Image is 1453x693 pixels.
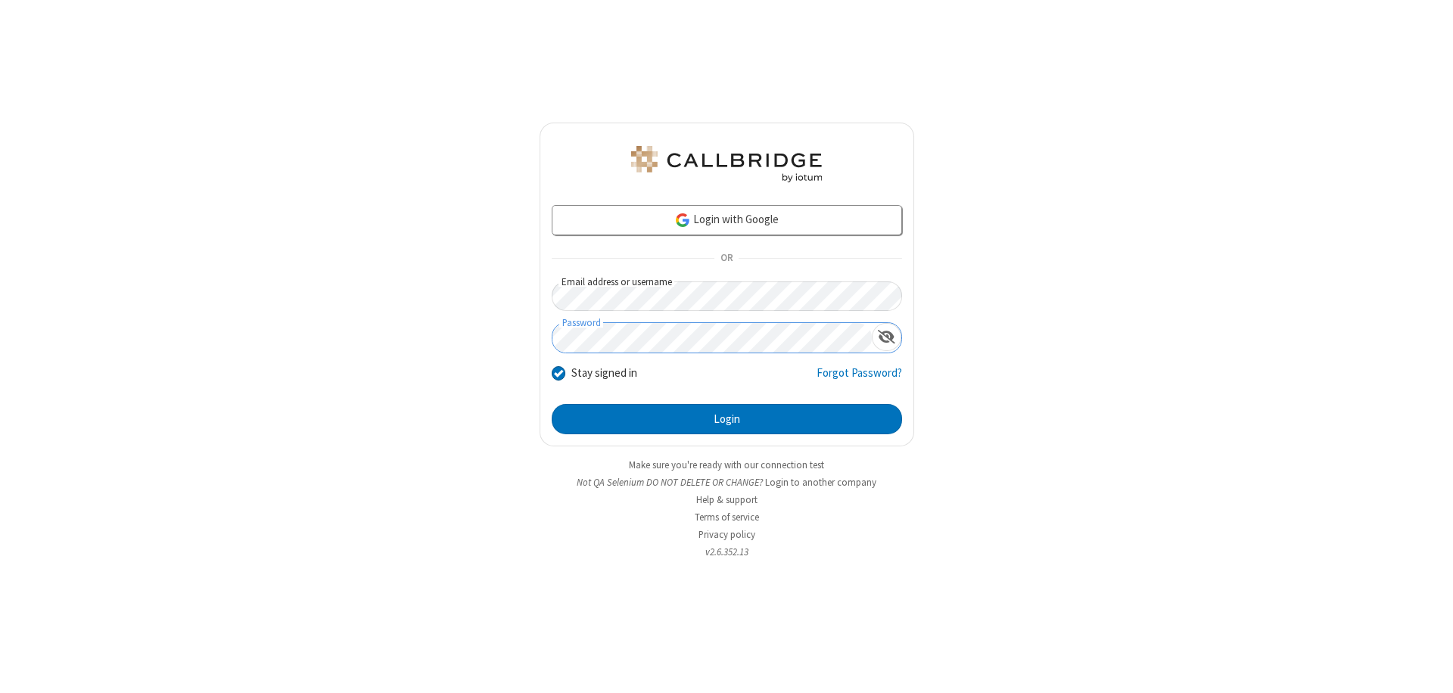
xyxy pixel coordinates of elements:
a: Help & support [696,493,758,506]
div: Show password [872,323,901,351]
label: Stay signed in [571,365,637,382]
input: Password [552,323,872,353]
a: Terms of service [695,511,759,524]
a: Login with Google [552,205,902,235]
li: v2.6.352.13 [540,545,914,559]
button: Login to another company [765,475,876,489]
a: Privacy policy [698,528,755,541]
img: QA Selenium DO NOT DELETE OR CHANGE [628,146,825,182]
span: OR [714,248,739,269]
img: google-icon.png [674,212,691,228]
a: Forgot Password? [817,365,902,393]
input: Email address or username [552,281,902,311]
a: Make sure you're ready with our connection test [629,458,824,471]
li: Not QA Selenium DO NOT DELETE OR CHANGE? [540,475,914,489]
button: Login [552,404,902,434]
